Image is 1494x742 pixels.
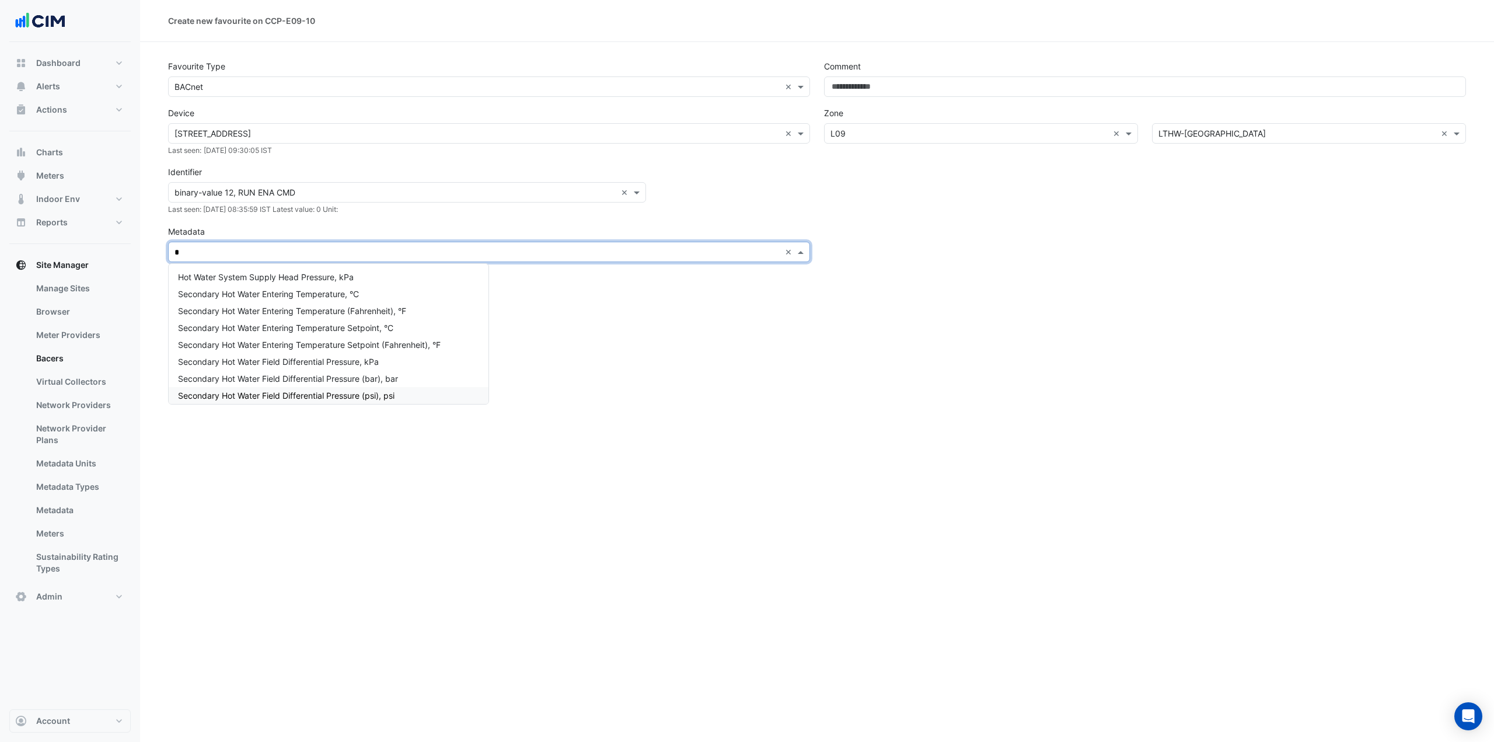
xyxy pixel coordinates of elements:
[36,591,62,602] span: Admin
[27,347,131,370] a: Bacers
[27,475,131,499] a: Metadata Types
[824,56,861,76] label: Comment
[9,51,131,75] button: Dashboard
[9,98,131,121] button: Actions
[168,146,201,155] small: Last seen:
[9,75,131,98] button: Alerts
[9,585,131,608] button: Admin
[9,253,131,277] button: Site Manager
[168,56,225,76] label: Favourite Type
[36,715,70,727] span: Account
[204,146,272,155] small: Thu 25-Sep-2025 09:30:05 BST
[9,277,131,585] div: Site Manager
[1441,127,1451,140] span: Clear
[178,289,359,299] span: Secondary Hot Water Entering Temperature
[36,81,60,92] span: Alerts
[36,259,89,271] span: Site Manager
[15,591,27,602] app-icon: Admin
[785,246,795,258] span: Clear
[14,9,67,33] img: Company Logo
[36,104,67,116] span: Actions
[15,259,27,271] app-icon: Site Manager
[9,211,131,234] button: Reports
[178,391,395,400] span: Secondary Hot Water Field Differential Pressure (psi)
[178,272,354,282] span: Hot Water System Supply Head Pressure
[168,123,810,144] app-ace-select: Device
[27,300,131,323] a: Browser
[15,217,27,228] app-icon: Reports
[9,164,131,187] button: Meters
[178,374,398,384] span: Secondary Hot Water Field Differential Pressure (bar)
[27,393,131,417] a: Network Providers
[168,205,338,214] small: Thu 25-Sep-2025 08:35:59 BST
[178,357,379,367] span: Secondary Hot Water Field Differential Pressure
[36,217,68,228] span: Reports
[785,81,795,93] span: Clear
[9,141,131,164] button: Charts
[36,57,81,69] span: Dashboard
[27,545,131,580] a: Sustainability Rating Types
[27,417,131,452] a: Network Provider Plans
[168,182,646,203] app-ace-select: Device identifier
[27,277,131,300] a: Manage Sites
[15,147,27,158] app-icon: Charts
[168,162,202,182] label: Identifier
[168,221,205,242] label: Metadata
[27,499,131,522] a: Metadata
[15,57,27,69] app-icon: Dashboard
[178,323,393,333] span: Secondary Hot Water Entering Temperature Setpoint
[168,103,194,123] label: Device
[621,186,631,198] span: Clear
[178,306,406,316] span: Secondary Hot Water Entering Temperature (Fahrenheit)
[9,187,131,211] button: Indoor Env
[785,127,795,140] span: Clear
[1113,127,1123,140] span: Clear
[15,170,27,182] app-icon: Meters
[27,452,131,475] a: Metadata Units
[15,193,27,205] app-icon: Indoor Env
[169,264,488,404] div: Options List
[15,104,27,116] app-icon: Actions
[27,370,131,393] a: Virtual Collectors
[27,522,131,545] a: Meters
[27,323,131,347] a: Meter Providers
[36,147,63,158] span: Charts
[178,340,441,350] span: Secondary Hot Water Entering Temperature Setpoint (Fahrenheit)
[824,103,843,123] label: Zone
[168,15,315,27] div: Create new favourite on CCP-E09-10
[1454,702,1482,730] div: Open Intercom Messenger
[36,193,80,205] span: Indoor Env
[36,170,64,182] span: Meters
[15,81,27,92] app-icon: Alerts
[9,709,131,733] button: Account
